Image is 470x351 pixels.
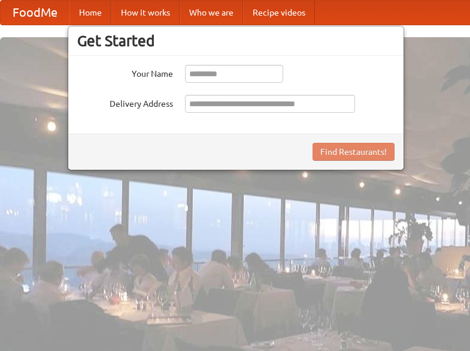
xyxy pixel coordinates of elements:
[1,1,69,25] a: FoodMe
[69,1,111,25] a: Home
[77,65,173,80] label: Your Name
[77,95,173,110] label: Delivery Address
[313,143,395,161] button: Find Restaurants!
[77,32,395,50] h3: Get Started
[243,1,315,25] a: Recipe videos
[180,1,243,25] a: Who we are
[111,1,180,25] a: How it works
